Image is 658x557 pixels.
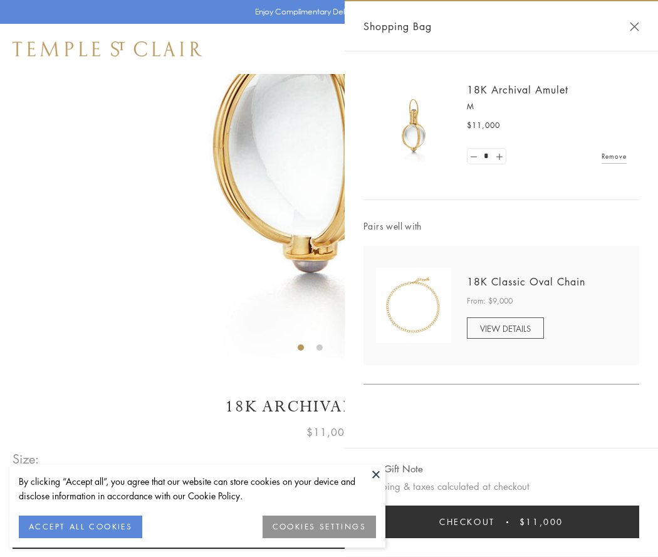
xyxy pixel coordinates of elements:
[363,18,432,34] span: Shopping Bag
[467,100,627,113] p: M
[467,275,585,289] a: 18K Classic Oval Chain
[306,424,352,440] span: $11,000
[19,516,142,538] button: ACCEPT ALL COOKIES
[13,448,40,469] span: Size:
[630,22,639,31] button: Close Shopping Bag
[363,479,639,494] p: Shipping & taxes calculated at checkout
[263,516,376,538] button: COOKIES SETTINGS
[480,322,531,334] span: VIEW DETAILS
[467,295,513,307] span: From: $9,000
[363,461,423,477] button: Add Gift Note
[493,149,505,164] a: Set quantity to 2
[19,474,376,503] div: By clicking “Accept all”, you agree that our website can store cookies on your device and disclos...
[467,83,568,97] a: 18K Archival Amulet
[439,515,495,529] span: Checkout
[13,396,645,418] h1: 18K Archival Amulet
[376,88,451,163] img: 18K Archival Amulet
[13,41,202,56] img: Temple St. Clair
[467,119,500,132] span: $11,000
[255,6,397,18] p: Enjoy Complimentary Delivery & Returns
[376,268,451,343] img: N88865-OV18
[363,506,639,538] button: Checkout $11,000
[467,149,480,164] a: Set quantity to 0
[363,219,639,233] span: Pairs well with
[520,515,563,529] span: $11,000
[467,317,544,339] a: VIEW DETAILS
[602,149,627,163] a: Remove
